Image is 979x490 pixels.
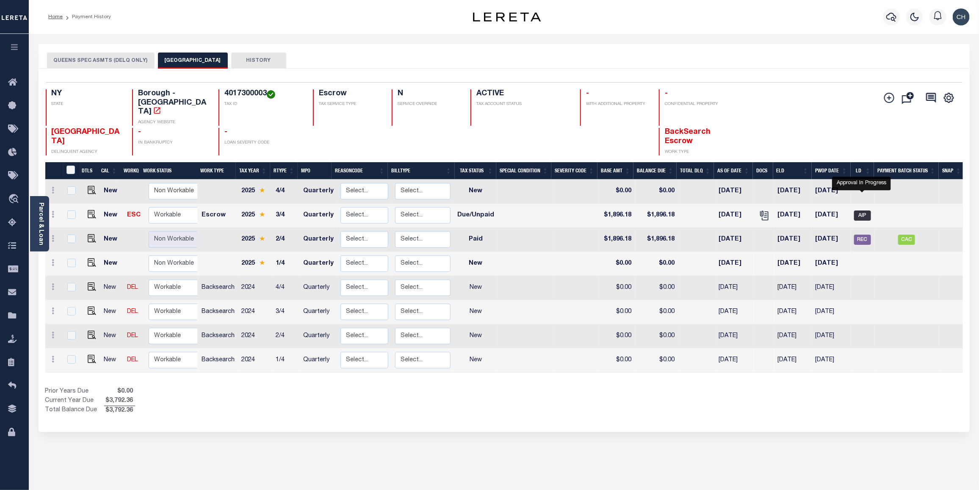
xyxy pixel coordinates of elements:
h4: ACTIVE [476,89,570,99]
td: [DATE] [812,204,850,228]
img: Star.svg [259,260,265,266]
td: New [454,180,498,204]
th: Tax Year: activate to sort column ascending [236,162,270,180]
td: [DATE] [774,252,812,276]
td: [DATE] [812,180,850,204]
th: ReasonCode: activate to sort column ascending [332,162,388,180]
th: Docs [753,162,773,180]
h4: Borough - [GEOGRAPHIC_DATA] [138,89,208,117]
td: [DATE] [774,276,812,300]
td: $1,896.18 [599,204,635,228]
td: Quarterly [300,349,337,373]
td: New [454,252,498,276]
td: [DATE] [812,300,850,324]
td: [DATE] [715,349,754,373]
td: New [100,276,124,300]
td: New [100,180,124,204]
td: 2/4 [272,228,300,252]
span: $3,792.36 [104,406,135,415]
td: [DATE] [715,180,754,204]
td: [DATE] [715,252,754,276]
a: REC [854,237,871,243]
td: 3/4 [272,300,300,324]
a: Parcel & Loan [38,202,44,245]
td: New [100,300,124,324]
th: As of Date: activate to sort column ascending [714,162,753,180]
a: ESC [127,212,141,218]
td: Backsearch [198,276,238,300]
th: MPO [298,162,332,180]
td: New [100,228,124,252]
td: [DATE] [774,349,812,373]
td: New [454,324,498,349]
td: Backsearch [198,324,238,349]
p: TAX ID [224,101,302,108]
th: Work Type [197,162,236,180]
td: Paid [454,228,498,252]
td: $0.00 [599,276,635,300]
td: [DATE] [715,276,754,300]
th: SNAP: activate to sort column ascending [939,162,965,180]
a: AIP [854,213,871,219]
h4: NY [52,89,122,99]
h4: 4017300003 [224,89,302,99]
td: Quarterly [300,276,337,300]
td: [DATE] [812,228,850,252]
p: TAX ACCOUNT STATUS [476,101,570,108]
span: REC [854,235,871,245]
img: view%20details.png [88,186,96,194]
h4: Escrow [319,89,382,99]
p: IN BANKRUPTCY [138,140,208,146]
p: LOAN SEVERITY CODE [224,140,302,146]
img: Star.svg [259,212,265,217]
td: Quarterly [300,252,337,276]
h4: N [398,89,460,99]
td: 4/4 [272,180,300,204]
td: $0.00 [599,349,635,373]
td: $0.00 [635,276,678,300]
th: Total DLQ: activate to sort column ascending [677,162,714,180]
td: $0.00 [599,252,635,276]
td: $0.00 [599,324,635,349]
td: $0.00 [599,300,635,324]
img: view%20details.png [88,234,96,243]
td: 2025 [238,252,272,276]
th: DTLS [78,162,98,180]
button: QUEENS SPEC ASMTS (DELQ ONLY) [47,53,155,69]
p: AGENCY WEBSITE [138,119,208,126]
td: $1,896.18 [635,204,678,228]
th: Base Amt: activate to sort column ascending [597,162,633,180]
td: 2024 [238,276,272,300]
td: [DATE] [774,300,812,324]
td: Escrow [198,204,238,228]
td: Due/Unpaid [454,204,498,228]
span: - [138,128,141,136]
td: [DATE] [774,204,812,228]
th: Work Status [140,162,197,180]
th: LD: activate to sort column ascending [851,162,874,180]
td: [DATE] [715,324,754,349]
span: BackSearch Escrow [665,128,711,145]
th: CAL: activate to sort column ascending [98,162,120,180]
td: 4/4 [272,276,300,300]
td: 2025 [238,204,272,228]
a: Home [48,14,63,19]
th: Special Condition: activate to sort column ascending [496,162,551,180]
div: Approval In Progress [832,177,891,190]
td: Quarterly [300,228,337,252]
p: STATE [52,101,122,108]
th: Tax Status: activate to sort column ascending [455,162,497,180]
td: New [100,324,124,349]
span: - [224,128,227,136]
img: Star.svg [259,188,265,193]
span: - [586,90,589,97]
p: WITH ADDITIONAL PROPERTY [586,101,649,108]
th: &nbsp; [61,162,79,180]
th: RType: activate to sort column ascending [270,162,298,180]
td: Backsearch [198,300,238,324]
p: SERVICE OVERRIDE [398,101,460,108]
td: New [100,252,124,276]
td: Prior Years Due [45,387,104,396]
img: view%20details.png [88,355,96,363]
td: [DATE] [774,180,812,204]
